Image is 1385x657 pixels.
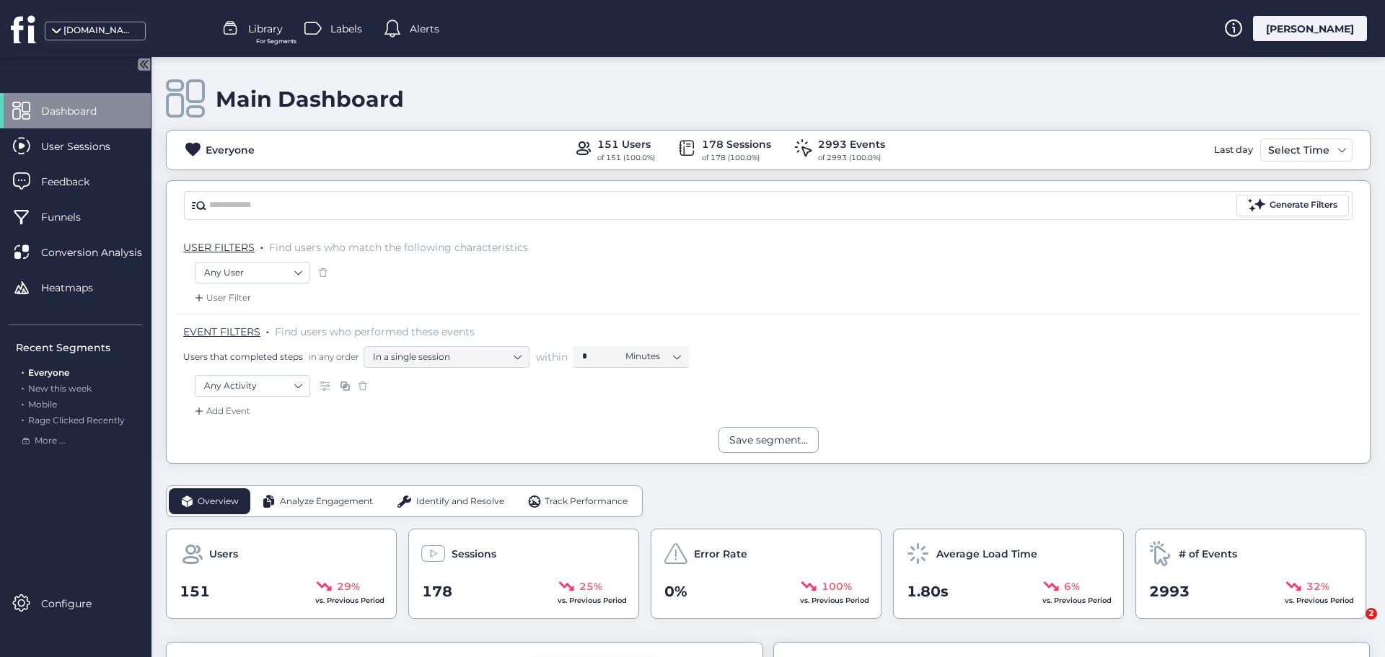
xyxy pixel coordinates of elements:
[416,495,504,508] span: Identify and Resolve
[41,596,113,612] span: Configure
[306,350,359,363] span: in any order
[558,596,627,605] span: vs. Previous Period
[337,578,360,594] span: 29%
[275,325,475,338] span: Find users who performed these events
[1149,581,1190,603] span: 2993
[41,244,164,260] span: Conversion Analysis
[1210,138,1257,162] div: Last day
[28,415,125,425] span: Rage Clicked Recently
[22,412,24,425] span: .
[597,152,655,164] div: of 151 (100.0%)
[818,136,885,152] div: 2993 Events
[702,136,771,152] div: 178 Sessions
[800,596,869,605] span: vs. Previous Period
[41,103,118,119] span: Dashboard
[597,136,655,152] div: 151 Users
[41,138,132,154] span: User Sessions
[41,174,111,190] span: Feedback
[280,495,373,508] span: Analyze Engagement
[1179,546,1237,562] span: # of Events
[1285,596,1354,605] span: vs. Previous Period
[209,546,238,562] span: Users
[452,546,496,562] span: Sessions
[63,24,136,38] div: [DOMAIN_NAME]
[1236,195,1349,216] button: Generate Filters
[1265,141,1333,159] div: Select Time
[41,209,102,225] span: Funnels
[536,350,568,364] span: within
[1042,596,1112,605] span: vs. Previous Period
[1270,198,1337,212] div: Generate Filters
[579,578,602,594] span: 25%
[35,434,66,448] span: More ...
[192,291,251,305] div: User Filter
[907,581,949,603] span: 1.80s
[702,152,771,164] div: of 178 (100.0%)
[266,322,269,337] span: .
[192,404,250,418] div: Add Event
[1253,16,1367,41] div: [PERSON_NAME]
[822,578,852,594] span: 100%
[269,241,528,254] span: Find users who match the following characteristics
[1306,578,1329,594] span: 32%
[256,37,296,46] span: For Segments
[183,241,255,254] span: USER FILTERS
[729,432,808,448] div: Save segment...
[248,21,283,37] span: Library
[818,152,885,164] div: of 2993 (100.0%)
[410,21,439,37] span: Alerts
[180,581,210,603] span: 151
[28,367,69,378] span: Everyone
[373,346,520,368] nz-select-item: In a single session
[183,350,303,363] span: Users that completed steps
[545,495,628,508] span: Track Performance
[22,364,24,378] span: .
[204,262,301,283] nz-select-item: Any User
[28,383,92,394] span: New this week
[315,596,384,605] span: vs. Previous Period
[198,495,239,508] span: Overview
[1064,578,1080,594] span: 6%
[1366,608,1377,619] span: 2
[625,345,680,367] nz-select-item: Minutes
[216,86,404,113] div: Main Dashboard
[260,238,263,252] span: .
[204,375,301,397] nz-select-item: Any Activity
[22,396,24,410] span: .
[330,21,362,37] span: Labels
[1336,608,1371,643] iframe: Intercom live chat
[41,280,115,296] span: Heatmaps
[206,142,255,158] div: Everyone
[936,546,1037,562] span: Average Load Time
[28,399,57,410] span: Mobile
[16,340,142,356] div: Recent Segments
[694,546,747,562] span: Error Rate
[183,325,260,338] span: EVENT FILTERS
[422,581,452,603] span: 178
[664,581,687,603] span: 0%
[22,380,24,394] span: .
